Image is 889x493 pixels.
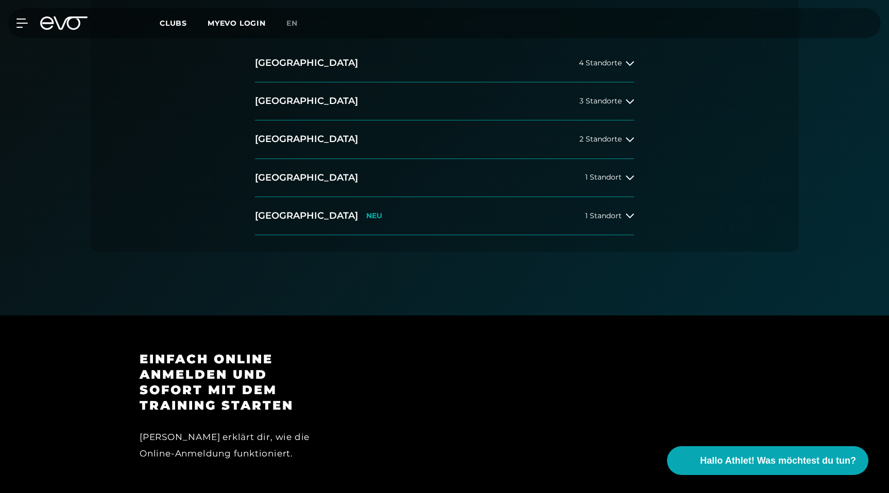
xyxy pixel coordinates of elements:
[255,159,634,197] button: [GEOGRAPHIC_DATA]1 Standort
[140,429,323,462] div: [PERSON_NAME] erklärt dir, wie die Online-Anmeldung funktioniert.
[255,82,634,120] button: [GEOGRAPHIC_DATA]3 Standorte
[366,212,382,220] p: NEU
[255,44,634,82] button: [GEOGRAPHIC_DATA]4 Standorte
[585,173,622,181] span: 1 Standort
[700,454,856,468] span: Hallo Athlet! Was möchtest du tun?
[579,59,622,67] span: 4 Standorte
[579,135,622,143] span: 2 Standorte
[286,19,298,28] span: en
[255,95,358,108] h2: [GEOGRAPHIC_DATA]
[255,120,634,159] button: [GEOGRAPHIC_DATA]2 Standorte
[160,18,208,28] a: Clubs
[585,212,622,220] span: 1 Standort
[255,171,358,184] h2: [GEOGRAPHIC_DATA]
[140,351,323,413] h3: Einfach online anmelden und sofort mit dem Training starten
[208,19,266,28] a: MYEVO LOGIN
[255,133,358,146] h2: [GEOGRAPHIC_DATA]
[286,17,310,29] a: en
[579,97,622,105] span: 3 Standorte
[160,19,187,28] span: Clubs
[667,446,868,475] button: Hallo Athlet! Was möchtest du tun?
[255,57,358,69] h2: [GEOGRAPHIC_DATA]
[255,197,634,235] button: [GEOGRAPHIC_DATA]NEU1 Standort
[255,209,358,222] h2: [GEOGRAPHIC_DATA]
